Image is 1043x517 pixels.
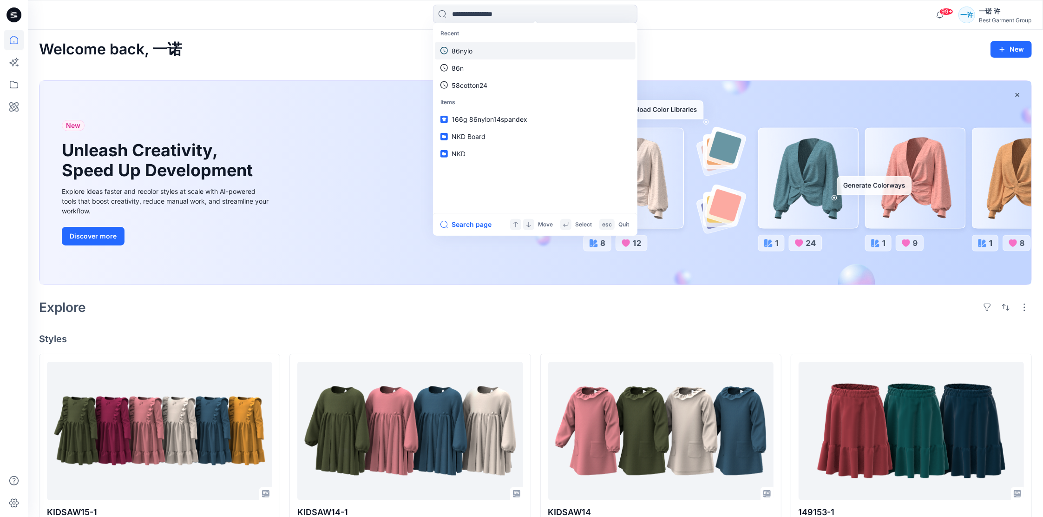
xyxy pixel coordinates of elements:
span: New [66,120,80,131]
a: NKD Board [435,128,636,145]
a: 166g 86nylon14spandex [435,111,636,128]
span: NKD [452,150,466,158]
a: Discover more [62,227,271,245]
button: Discover more [62,227,125,245]
p: Move [538,219,553,229]
button: Search page [440,219,492,230]
p: Items [435,93,636,111]
div: Best Garment Group [979,17,1031,24]
a: 86nylo [435,42,636,59]
h4: Styles [39,333,1032,345]
div: 一许 [958,7,975,23]
span: 166g 86nylon14spandex [452,115,527,123]
span: NKD Board [452,133,485,140]
h2: Explore [39,300,86,315]
a: NKD [435,145,636,162]
span: 99+ [939,8,953,15]
div: 一诺 许 [979,6,1031,17]
a: KIDSAW15-1 [47,362,272,500]
p: 86n [452,63,464,73]
a: KIDSAW14-1 [297,362,523,500]
div: Explore ideas faster and recolor styles at scale with AI-powered tools that boost creativity, red... [62,186,271,216]
a: 86n [435,59,636,76]
a: 58cotton24 [435,76,636,93]
p: 58cotton24 [452,80,487,90]
a: KIDSAW14 [548,362,774,500]
p: Recent [435,25,636,42]
p: esc [602,219,612,229]
a: 149153-1 [799,362,1024,500]
p: Quit [618,219,629,229]
h1: Unleash Creativity, Speed Up Development [62,140,257,180]
h2: Welcome back, 一诺 [39,41,182,58]
p: Select [575,219,592,229]
button: New [991,41,1032,58]
p: 86nylo [452,46,472,55]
